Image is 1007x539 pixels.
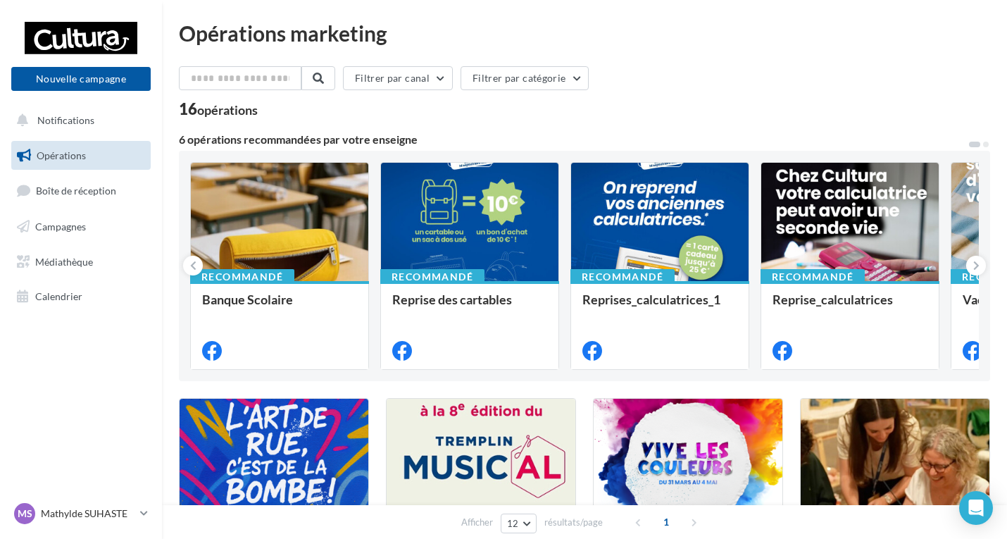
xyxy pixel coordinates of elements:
a: Campagnes [8,212,154,242]
button: Filtrer par catégorie [461,66,589,90]
div: 16 [179,101,258,117]
button: 12 [501,514,537,533]
div: 6 opérations recommandées par votre enseigne [179,134,968,145]
div: Open Intercom Messenger [959,491,993,525]
span: Campagnes [35,221,86,233]
span: 12 [507,518,519,529]
a: Calendrier [8,282,154,311]
div: Recommandé [570,269,675,285]
span: Opérations [37,149,86,161]
a: Opérations [8,141,154,171]
button: Nouvelle campagne [11,67,151,91]
span: Calendrier [35,290,82,302]
span: Afficher [461,516,493,529]
div: Recommandé [761,269,865,285]
span: Notifications [37,114,94,126]
span: Médiathèque [35,255,93,267]
div: opérations [197,104,258,116]
div: Reprise_calculatrices [773,292,927,321]
span: MS [18,507,32,521]
div: Opérations marketing [179,23,990,44]
a: Boîte de réception [8,175,154,206]
a: Médiathèque [8,247,154,277]
span: 1 [655,511,677,533]
div: Recommandé [190,269,294,285]
a: MS Mathylde SUHASTE [11,500,151,527]
p: Mathylde SUHASTE [41,507,135,521]
div: Recommandé [380,269,484,285]
button: Notifications [8,106,148,135]
span: résultats/page [544,516,603,529]
div: Banque Scolaire [202,292,357,321]
div: Reprises_calculatrices_1 [582,292,737,321]
div: Reprise des cartables [392,292,547,321]
button: Filtrer par canal [343,66,453,90]
span: Boîte de réception [36,185,116,197]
